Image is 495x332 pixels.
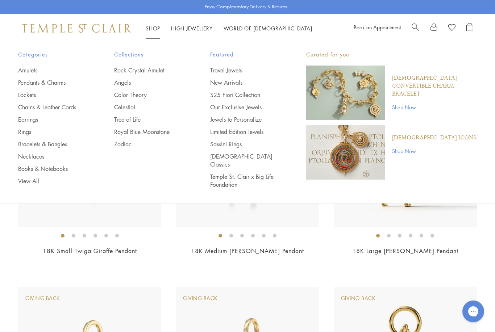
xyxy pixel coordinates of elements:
[22,24,131,33] img: Temple St. Clair
[25,294,60,302] div: Giving Back
[18,91,85,99] a: Lockets
[114,115,181,123] a: Tree of Life
[210,91,277,99] a: S25 Fiori Collection
[210,50,277,59] span: Featured
[18,177,85,185] a: View All
[18,50,85,59] span: Categories
[114,91,181,99] a: Color Theory
[392,147,476,155] a: Shop Now
[210,79,277,87] a: New Arrivals
[210,140,277,148] a: Sassini Rings
[114,103,181,111] a: Celestial
[210,152,277,168] a: [DEMOGRAPHIC_DATA] Classics
[210,173,277,189] a: Temple St. Clair x Big Life Foundation
[392,134,476,142] a: [DEMOGRAPHIC_DATA] Icons
[114,128,181,136] a: Royal Blue Moonstone
[341,294,376,302] div: Giving Back
[114,79,181,87] a: Angels
[146,24,312,33] nav: Main navigation
[18,103,85,111] a: Chains & Leather Cords
[205,3,287,10] p: Enjoy Complimentary Delivery & Returns
[43,247,137,255] a: 18K Small Twiga Giraffe Pendant
[448,23,456,34] a: View Wishlist
[466,23,473,34] a: Open Shopping Bag
[210,103,277,111] a: Our Exclusive Jewels
[224,25,312,32] a: World of [DEMOGRAPHIC_DATA]World of [DEMOGRAPHIC_DATA]
[18,128,85,136] a: Rings
[459,298,488,325] iframe: Gorgias live chat messenger
[306,50,477,59] p: Curated for you
[210,66,277,74] a: Travel Jewels
[18,66,85,74] a: Amulets
[183,294,218,302] div: Giving Back
[114,140,181,148] a: Zodiac
[191,247,304,255] a: 18K Medium [PERSON_NAME] Pendant
[210,128,277,136] a: Limited Edition Jewels
[352,247,458,255] a: 18K Large [PERSON_NAME] Pendant
[171,25,213,32] a: High JewelleryHigh Jewellery
[392,74,477,98] a: [DEMOGRAPHIC_DATA] Convertible Charm Bracelet
[18,165,85,173] a: Books & Notebooks
[114,66,181,74] a: Rock Crystal Amulet
[354,24,401,31] a: Book an Appointment
[392,103,477,111] a: Shop Now
[146,25,160,32] a: ShopShop
[210,115,277,123] a: Jewels to Personalize
[18,115,85,123] a: Earrings
[18,140,85,148] a: Bracelets & Bangles
[18,79,85,87] a: Pendants & Charms
[18,152,85,160] a: Necklaces
[412,23,419,34] a: Search
[114,50,181,59] span: Collections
